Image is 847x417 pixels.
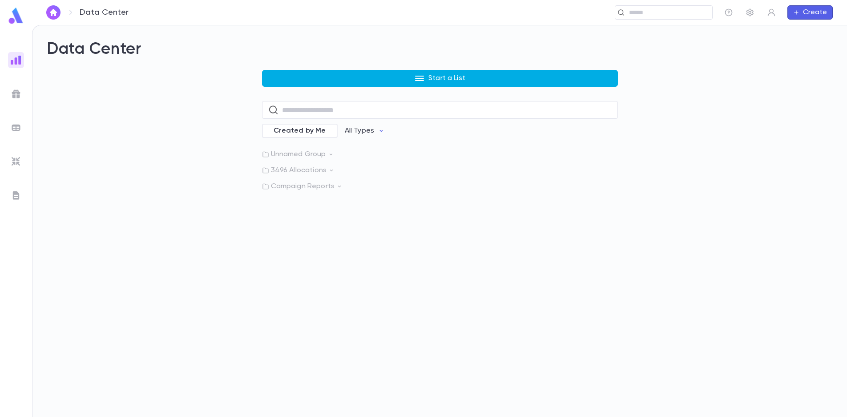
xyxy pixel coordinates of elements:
button: All Types [338,122,392,139]
p: Campaign Reports [262,182,618,191]
p: Data Center [80,8,129,17]
img: campaigns_grey.99e729a5f7ee94e3726e6486bddda8f1.svg [11,89,21,99]
button: Start a List [262,70,618,87]
p: 3496 Allocations [262,166,618,175]
div: Created by Me [262,124,338,138]
h2: Data Center [47,40,833,59]
img: logo [7,7,25,24]
img: reports_gradient.dbe2566a39951672bc459a78b45e2f92.svg [11,55,21,65]
img: home_white.a664292cf8c1dea59945f0da9f25487c.svg [48,9,59,16]
p: Unnamed Group [262,150,618,159]
span: Created by Me [268,126,331,135]
img: batches_grey.339ca447c9d9533ef1741baa751efc33.svg [11,122,21,133]
p: All Types [345,126,374,135]
img: imports_grey.530a8a0e642e233f2baf0ef88e8c9fcb.svg [11,156,21,167]
p: Start a List [428,74,465,83]
img: letters_grey.7941b92b52307dd3b8a917253454ce1c.svg [11,190,21,201]
button: Create [787,5,833,20]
